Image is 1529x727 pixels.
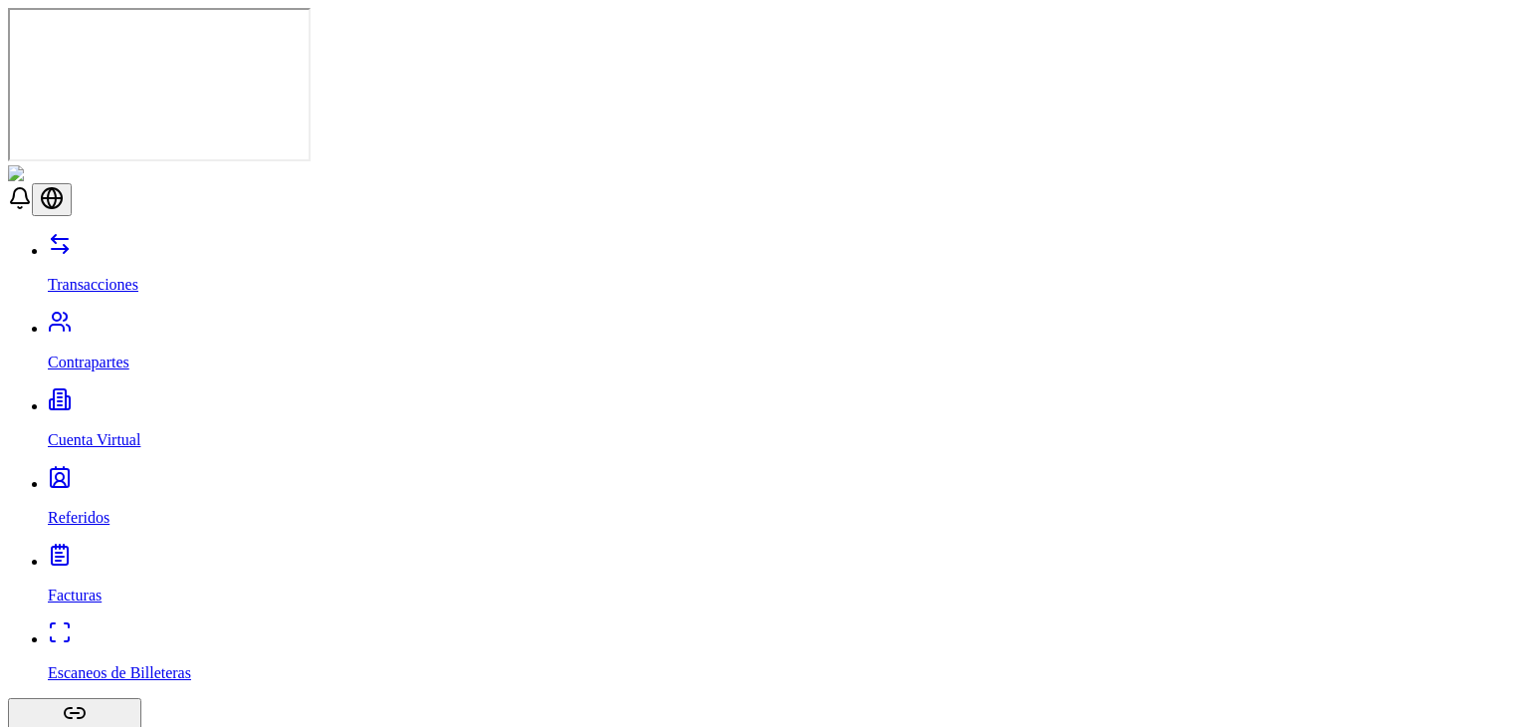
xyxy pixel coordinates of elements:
p: Transacciones [48,276,1521,294]
a: Facturas [48,553,1521,605]
p: Escaneos de Billeteras [48,664,1521,682]
p: Referidos [48,509,1521,527]
a: Referidos [48,475,1521,527]
a: Escaneos de Billeteras [48,630,1521,682]
a: Cuenta Virtual [48,397,1521,449]
a: Transacciones [48,242,1521,294]
p: Facturas [48,587,1521,605]
a: Contrapartes [48,320,1521,371]
p: Contrapartes [48,354,1521,371]
img: ShieldPay Logo [8,165,126,183]
p: Cuenta Virtual [48,431,1521,449]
